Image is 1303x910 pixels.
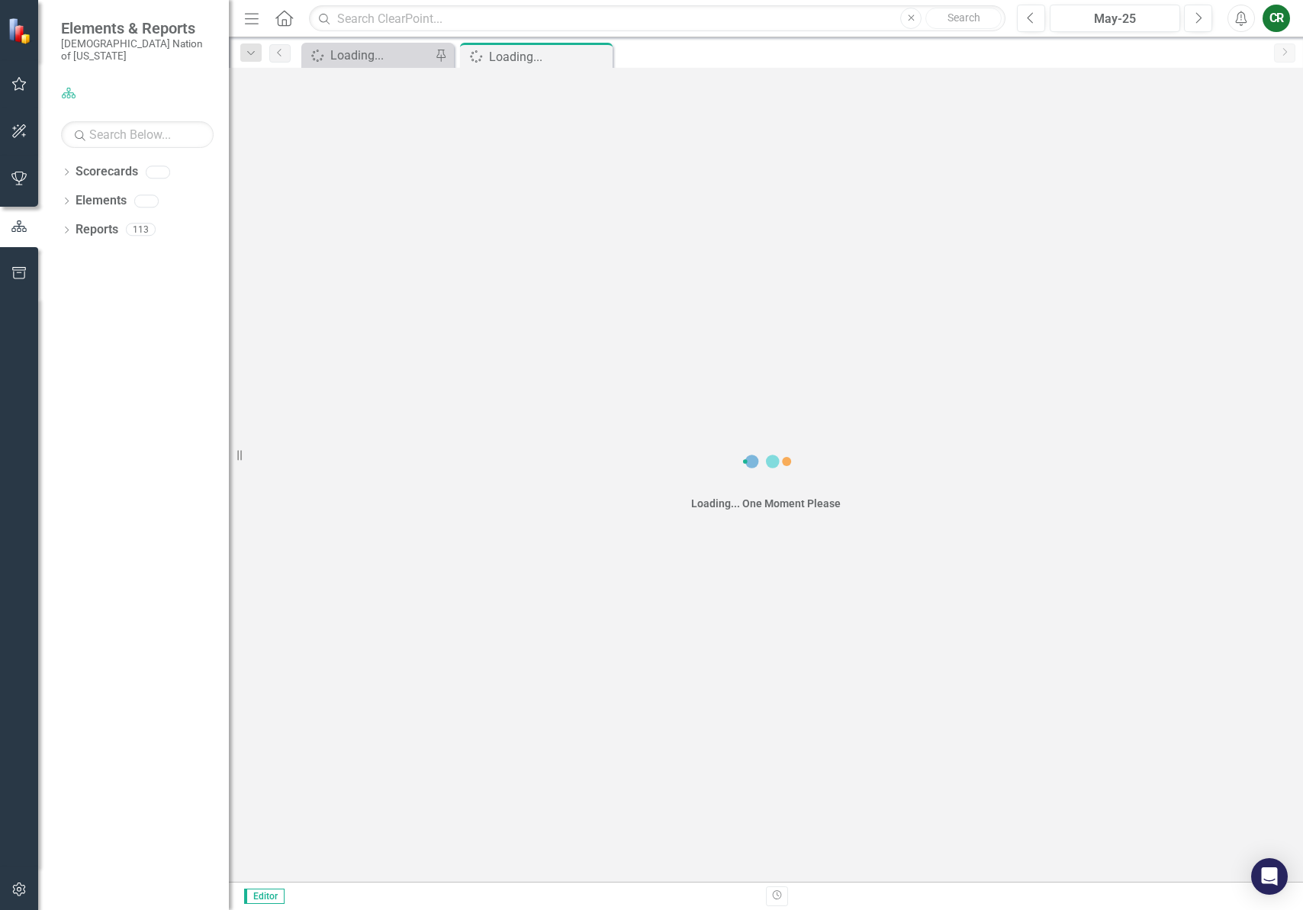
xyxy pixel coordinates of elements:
div: 113 [126,223,156,236]
div: Loading... One Moment Please [691,496,841,511]
div: Open Intercom Messenger [1251,858,1288,895]
input: Search Below... [61,121,214,148]
span: Search [947,11,980,24]
div: May-25 [1055,10,1175,28]
span: Elements & Reports [61,19,214,37]
div: Loading... [330,46,431,65]
button: May-25 [1050,5,1180,32]
a: Elements [76,192,127,210]
div: Loading... [489,47,609,66]
button: Search [925,8,1002,29]
small: [DEMOGRAPHIC_DATA] Nation of [US_STATE] [61,37,214,63]
input: Search ClearPoint... [309,5,1005,32]
a: Scorecards [76,163,138,181]
button: CR [1263,5,1290,32]
img: ClearPoint Strategy [8,18,34,44]
span: Editor [244,889,285,904]
a: Reports [76,221,118,239]
a: Loading... [305,46,431,65]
